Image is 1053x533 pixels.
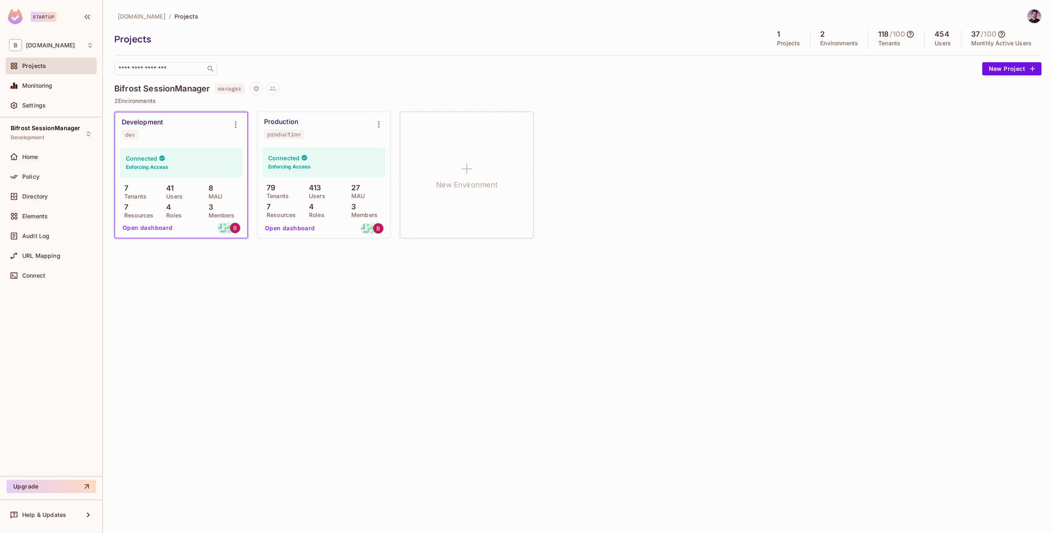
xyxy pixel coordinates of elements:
span: Elements [22,213,48,220]
span: [DOMAIN_NAME] [118,12,166,20]
h5: 118 [878,30,888,38]
h4: Connected [268,154,299,162]
h6: Enforcing Access [126,164,168,171]
span: Settings [22,102,46,109]
p: MAU [204,193,222,200]
p: 41 [162,184,174,192]
span: Home [22,154,38,160]
span: Project settings [250,86,263,94]
p: 3 [347,203,356,211]
p: 3 [204,203,213,211]
p: 2 Environments [114,98,1041,104]
h5: 1 [777,30,780,38]
p: 413 [305,184,321,192]
button: New Project [982,62,1041,75]
span: Directory [22,193,48,200]
img: cma@bifrostconnect.com [218,223,228,233]
span: manager [215,83,245,94]
h6: Enforcing Access [268,163,311,171]
span: Connect [22,272,45,279]
span: Workspace: bifrostconnect.com [26,42,75,49]
p: Users [305,193,325,199]
p: Roles [305,212,325,218]
p: Monthly Active Users [971,40,1032,47]
span: Projects [174,12,198,20]
p: 7 [120,184,128,192]
img: cto@bifrostconnect.com [367,223,377,234]
div: Startup [31,12,56,22]
p: Members [204,212,235,219]
li: / [169,12,171,20]
span: Development [11,134,44,141]
span: Bifrost SessionManager [11,125,80,131]
p: Resources [262,212,296,218]
h4: Connected [126,154,157,162]
p: 8 [204,184,213,192]
button: Open dashboard [119,221,176,234]
span: Projects [22,63,46,69]
button: Open dashboard [262,222,318,235]
p: Tenants [878,40,900,47]
img: benjamin@bifrostconnect.com [373,223,383,234]
span: Help & Updates [22,512,66,518]
p: Users [935,40,951,47]
p: Tenants [262,193,289,199]
p: Environments [820,40,858,47]
span: Policy [22,173,39,180]
img: SReyMgAAAABJRU5ErkJggg== [8,9,23,24]
p: Members [347,212,378,218]
h5: 454 [935,30,949,38]
p: Tenants [120,193,146,200]
img: or@permit.io [1027,9,1041,23]
span: Monitoring [22,82,53,89]
p: 27 [347,184,360,192]
h5: 37 [971,30,980,38]
h5: / 100 [890,30,906,38]
p: Resources [120,212,153,219]
span: B [9,39,22,51]
h5: / 100 [981,30,997,38]
p: Users [162,193,183,200]
div: dev [125,131,135,138]
button: Upgrade [7,480,96,493]
div: Projects [114,33,763,45]
p: 4 [162,203,171,211]
img: cto@bifrostconnect.com [224,223,234,233]
button: Environment settings [227,117,244,133]
button: Environment settings [371,116,387,133]
p: MAU [347,193,365,199]
p: Projects [777,40,800,47]
div: Production [264,118,298,126]
span: URL Mapping [22,252,60,259]
p: 79 [262,184,275,192]
div: Development [122,118,163,126]
p: 7 [262,203,271,211]
img: benjamin@bifrostconnect.com [230,223,240,233]
h1: New Environment [436,179,498,191]
h4: Bifrost SessionManager [114,84,210,94]
p: 4 [305,203,314,211]
h5: 2 [820,30,825,38]
p: Roles [162,212,182,219]
div: production [267,131,301,138]
span: Audit Log [22,233,49,239]
p: 7 [120,203,128,211]
img: cma@bifrostconnect.com [361,223,371,234]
